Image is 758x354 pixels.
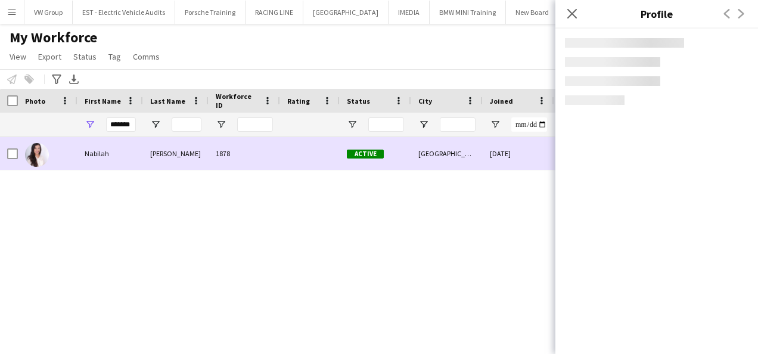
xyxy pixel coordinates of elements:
span: Joined [490,97,513,105]
button: RACING LINE [246,1,303,24]
span: Active [347,150,384,159]
span: City [418,97,432,105]
button: Porsche Training [175,1,246,24]
input: Workforce ID Filter Input [237,117,273,132]
span: Status [73,51,97,62]
div: [DATE] [483,137,554,170]
button: VW Group [24,1,73,24]
input: City Filter Input [440,117,476,132]
button: Open Filter Menu [418,119,429,130]
a: View [5,49,31,64]
span: My Workforce [10,29,97,46]
button: BMW MINI Training [430,1,506,24]
button: New Board [506,1,559,24]
span: Status [347,97,370,105]
button: IMEDIA [389,1,430,24]
span: View [10,51,26,62]
input: Joined Filter Input [511,117,547,132]
button: EST - Electric Vehicle Audits [73,1,175,24]
a: Status [69,49,101,64]
button: Open Filter Menu [490,119,501,130]
button: Open Filter Menu [347,119,358,130]
button: [GEOGRAPHIC_DATA] [303,1,389,24]
a: Comms [128,49,164,64]
div: [GEOGRAPHIC_DATA] [411,137,483,170]
div: 1878 [209,137,280,170]
span: Tag [108,51,121,62]
img: Nabilah Karim [25,143,49,167]
span: Export [38,51,61,62]
span: First Name [85,97,121,105]
input: Last Name Filter Input [172,117,201,132]
h3: Profile [555,6,758,21]
span: Last Name [150,97,185,105]
app-action-btn: Advanced filters [49,72,64,86]
span: Rating [287,97,310,105]
button: Open Filter Menu [216,119,226,130]
button: Open Filter Menu [85,119,95,130]
span: Workforce ID [216,92,259,110]
span: Photo [25,97,45,105]
span: Comms [133,51,160,62]
div: [PERSON_NAME] [143,137,209,170]
a: Export [33,49,66,64]
a: Tag [104,49,126,64]
input: Status Filter Input [368,117,404,132]
input: First Name Filter Input [106,117,136,132]
div: 726 days [554,137,626,170]
app-action-btn: Export XLSX [67,72,81,86]
div: Nabilah [77,137,143,170]
button: Open Filter Menu [150,119,161,130]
